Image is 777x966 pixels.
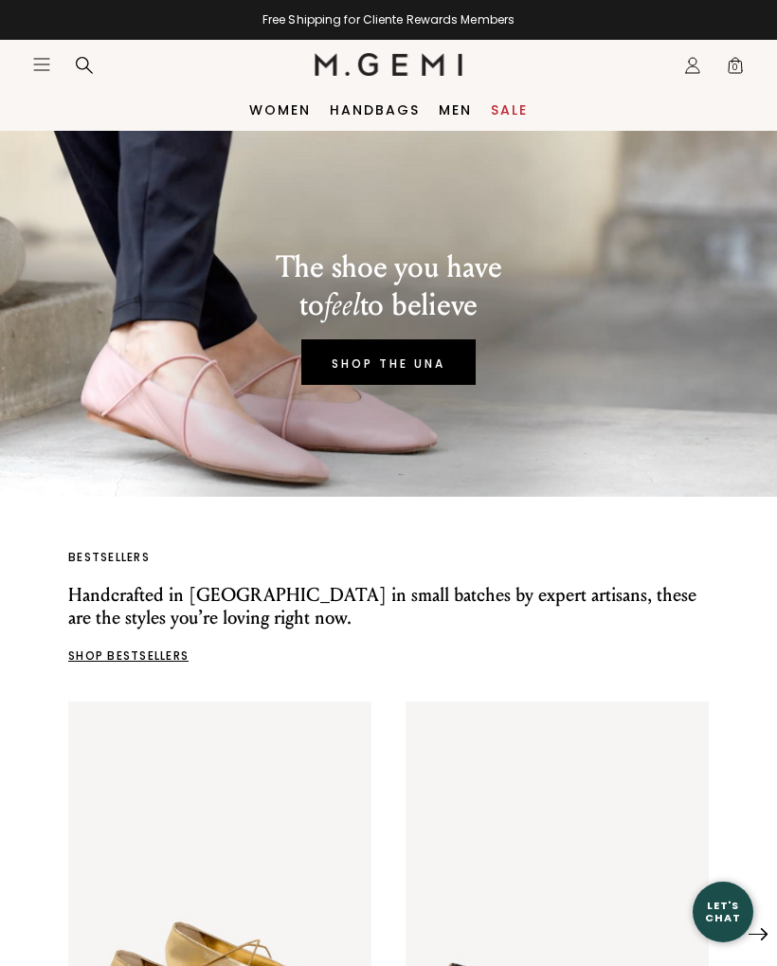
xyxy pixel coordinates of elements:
a: Men [439,102,472,118]
button: Open site menu [32,55,51,74]
span: 0 [726,60,745,79]
a: Handbags [330,102,420,118]
div: Let's Chat [693,900,753,923]
p: SHOP BESTSELLERS [68,648,709,664]
p: Handcrafted in [GEOGRAPHIC_DATA] in small batches by expert artisans, these are the styles you’re... [68,584,709,629]
em: feel [324,287,360,323]
a: Sale [491,102,528,118]
img: Next Arrow [749,928,768,940]
p: The shoe you have [276,248,502,286]
a: BESTSELLERS Handcrafted in [GEOGRAPHIC_DATA] in small batches by expert artisans, these are the s... [68,550,709,664]
p: BESTSELLERS [68,550,709,565]
p: to to believe [276,286,502,324]
a: Women [249,102,311,118]
a: SHOP THE UNA [301,339,476,385]
img: M.Gemi [315,53,463,76]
